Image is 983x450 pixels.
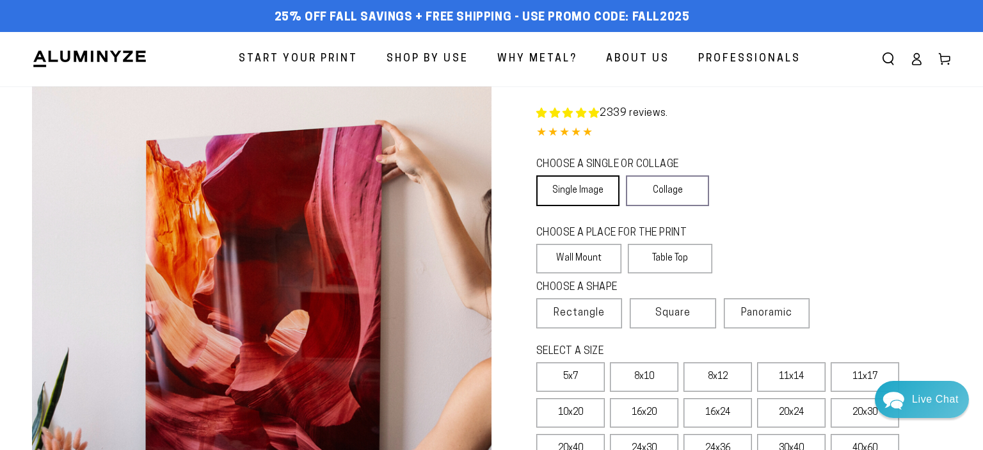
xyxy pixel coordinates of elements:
[275,11,690,25] span: 25% off FALL Savings + Free Shipping - Use Promo Code: FALL2025
[757,362,826,392] label: 11x14
[239,50,358,68] span: Start Your Print
[610,398,678,428] label: 16x20
[536,124,951,143] div: 4.84 out of 5.0 stars
[874,45,902,73] summary: Search our site
[689,42,810,76] a: Professionals
[497,50,577,68] span: Why Metal?
[698,50,801,68] span: Professionals
[536,398,605,428] label: 10x20
[596,42,679,76] a: About Us
[536,157,698,172] legend: CHOOSE A SINGLE OR COLLAGE
[628,244,713,273] label: Table Top
[536,362,605,392] label: 5x7
[536,244,621,273] label: Wall Mount
[536,344,780,359] legend: SELECT A SIZE
[741,308,792,318] span: Panoramic
[554,305,605,321] span: Rectangle
[32,49,147,68] img: Aluminyze
[229,42,367,76] a: Start Your Print
[655,305,691,321] span: Square
[536,226,701,241] legend: CHOOSE A PLACE FOR THE PRINT
[626,175,709,206] a: Collage
[912,381,959,418] div: Contact Us Directly
[606,50,669,68] span: About Us
[683,362,752,392] label: 8x12
[536,280,703,295] legend: CHOOSE A SHAPE
[683,398,752,428] label: 16x24
[875,381,969,418] div: Chat widget toggle
[377,42,478,76] a: Shop By Use
[831,362,899,392] label: 11x17
[488,42,587,76] a: Why Metal?
[610,362,678,392] label: 8x10
[757,398,826,428] label: 20x24
[387,50,468,68] span: Shop By Use
[536,175,619,206] a: Single Image
[831,398,899,428] label: 20x30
